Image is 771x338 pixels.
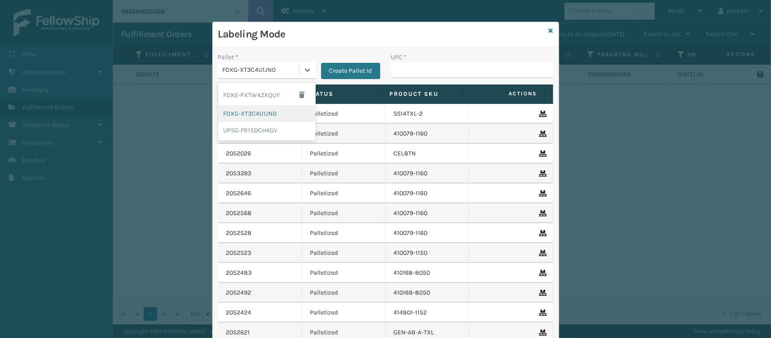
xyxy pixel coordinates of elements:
[539,190,545,197] i: Remove From Pallet
[302,164,386,183] td: Palletized
[218,52,238,62] label: Pallet
[226,328,250,337] a: 2052621
[302,183,386,203] td: Palletized
[466,86,543,101] span: Actions
[539,270,545,276] i: Remove From Pallet
[226,189,252,198] a: 2052646
[302,144,386,164] td: Palletized
[386,263,470,283] td: 410168-8050
[539,250,545,256] i: Remove From Pallet
[302,283,386,303] td: Palletized
[223,66,300,75] div: FDXG-XT3C4U1JN0
[226,288,252,297] a: 2052492
[302,263,386,283] td: Palletized
[308,90,373,98] label: Status
[302,303,386,323] td: Palletized
[226,268,252,277] a: 2052483
[386,243,470,263] td: 410079-1150
[226,308,252,317] a: 2052424
[302,243,386,263] td: Palletized
[386,124,470,144] td: 410079-1160
[226,229,252,238] a: 2052528
[321,63,380,79] button: Create Pallet Id
[539,310,545,316] i: Remove From Pallet
[539,290,545,296] i: Remove From Pallet
[391,52,407,62] label: UPC
[218,105,316,122] div: FDXG-XT3C4U1JN0
[386,104,470,124] td: SS14TXL-2
[390,90,455,98] label: Product SKU
[226,149,252,158] a: 2052026
[302,203,386,223] td: Palletized
[386,283,470,303] td: 410168-8050
[539,329,545,336] i: Remove From Pallet
[539,170,545,177] i: Remove From Pallet
[386,144,470,164] td: CEL8TN
[302,223,386,243] td: Palletized
[302,104,386,124] td: Palletized
[302,124,386,144] td: Palletized
[386,223,470,243] td: 410079-1160
[539,131,545,137] i: Remove From Pallet
[226,249,252,258] a: 2052523
[539,210,545,216] i: Remove From Pallet
[539,150,545,157] i: Remove From Pallet
[226,209,252,218] a: 2052568
[386,303,470,323] td: 414801-1152
[226,169,252,178] a: 2053393
[539,230,545,236] i: Remove From Pallet
[218,84,316,105] div: FDXE-PXTW4ZXQUY
[386,164,470,183] td: 410079-1160
[539,111,545,117] i: Remove From Pallet
[218,122,316,139] div: UPSG-FR1SDCH4GV
[386,203,470,223] td: 410079-1160
[218,28,545,41] h3: Labeling Mode
[386,183,470,203] td: 410079-1160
